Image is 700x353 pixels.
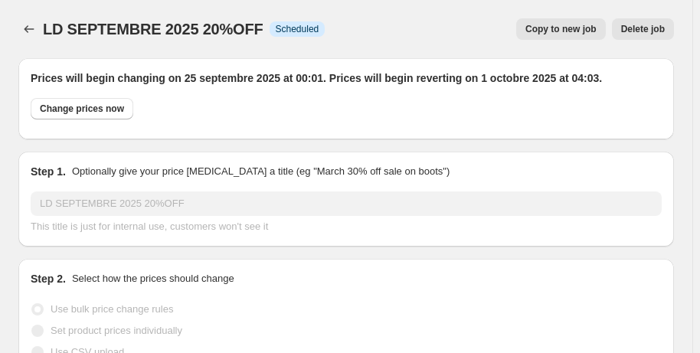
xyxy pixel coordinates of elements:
[516,18,606,40] button: Copy to new job
[43,21,263,38] span: LD SEPTEMBRE 2025 20%OFF
[525,23,597,35] span: Copy to new job
[18,18,40,40] button: Price change jobs
[31,271,66,286] h2: Step 2.
[31,70,662,86] h2: Prices will begin changing on 25 septembre 2025 at 00:01. Prices will begin reverting on 1 octobr...
[276,23,319,35] span: Scheduled
[612,18,674,40] button: Delete job
[72,271,234,286] p: Select how the prices should change
[51,325,182,336] span: Set product prices individually
[31,191,662,216] input: 30% off holiday sale
[621,23,665,35] span: Delete job
[40,103,124,115] span: Change prices now
[72,164,450,179] p: Optionally give your price [MEDICAL_DATA] a title (eg "March 30% off sale on boots")
[51,303,173,315] span: Use bulk price change rules
[31,221,268,232] span: This title is just for internal use, customers won't see it
[31,98,133,119] button: Change prices now
[31,164,66,179] h2: Step 1.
